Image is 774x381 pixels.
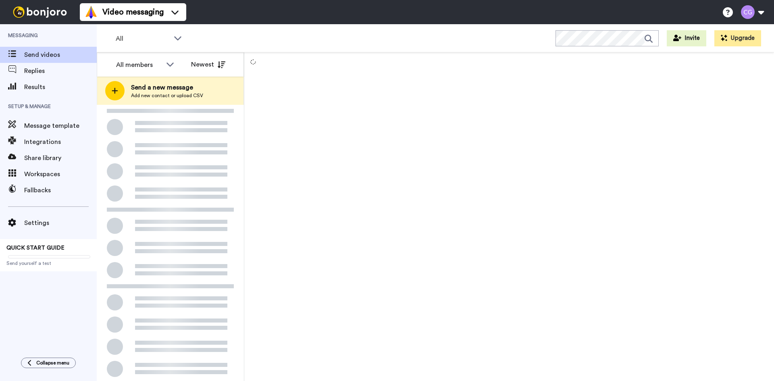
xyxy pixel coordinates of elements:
button: Newest [185,56,231,73]
span: Share library [24,153,97,163]
span: Message template [24,121,97,131]
span: All [116,34,170,44]
span: Send a new message [131,83,203,92]
span: Workspaces [24,169,97,179]
span: Collapse menu [36,360,69,366]
div: All members [116,60,162,70]
span: QUICK START GUIDE [6,245,64,251]
span: Settings [24,218,97,228]
span: Send yourself a test [6,260,90,266]
span: Fallbacks [24,185,97,195]
span: Integrations [24,137,97,147]
button: Collapse menu [21,358,76,368]
span: Send videos [24,50,97,60]
button: Upgrade [714,30,761,46]
img: vm-color.svg [85,6,98,19]
span: Replies [24,66,97,76]
img: bj-logo-header-white.svg [10,6,70,18]
button: Invite [667,30,706,46]
span: Video messaging [102,6,164,18]
span: Results [24,82,97,92]
span: Add new contact or upload CSV [131,92,203,99]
